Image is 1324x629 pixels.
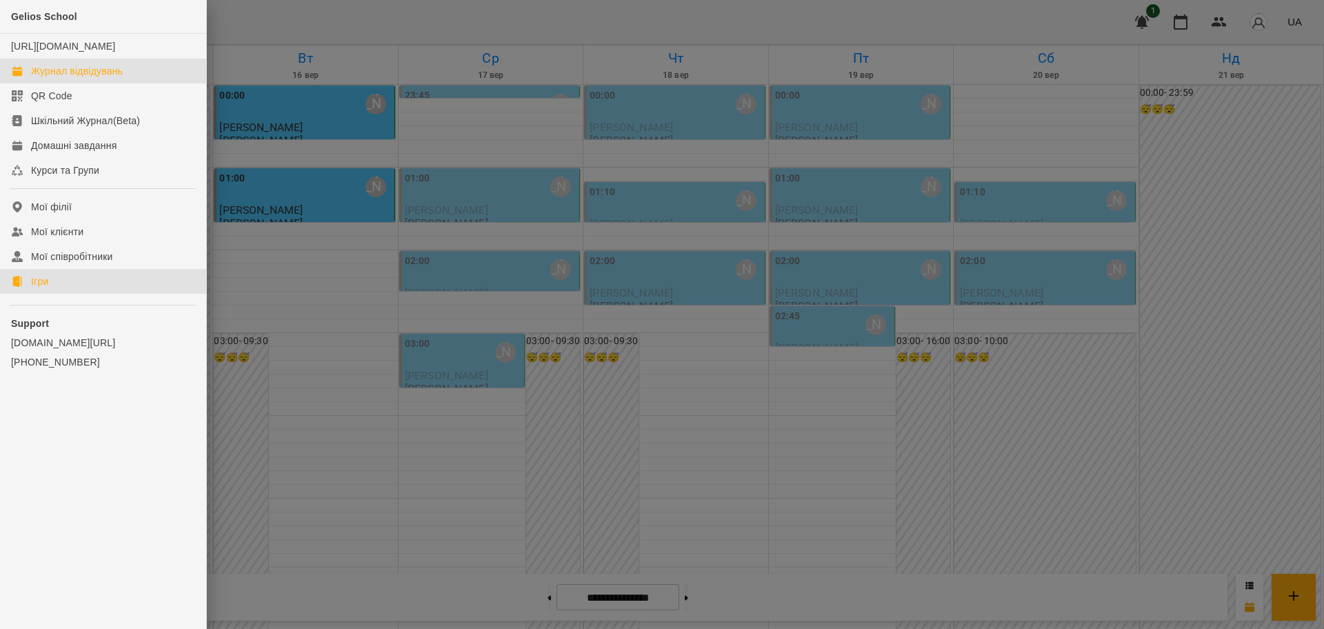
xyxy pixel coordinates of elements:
[31,250,113,263] div: Мої співробітники
[11,355,195,369] a: [PHONE_NUMBER]
[31,200,72,214] div: Мої філії
[31,274,48,288] div: Ігри
[11,336,195,350] a: [DOMAIN_NAME][URL]
[31,225,83,239] div: Мої клієнти
[11,317,195,330] p: Support
[31,139,117,152] div: Домашні завдання
[31,114,140,128] div: Шкільний Журнал(Beta)
[11,11,77,22] span: Gelios School
[31,163,99,177] div: Курси та Групи
[11,41,115,52] a: [URL][DOMAIN_NAME]
[31,89,72,103] div: QR Code
[31,64,123,78] div: Журнал відвідувань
